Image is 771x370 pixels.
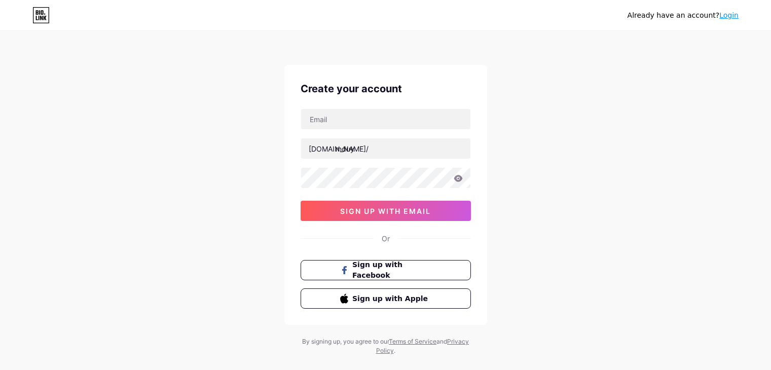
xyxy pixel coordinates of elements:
input: username [301,138,470,159]
div: Or [382,233,390,244]
span: Sign up with Apple [352,293,431,304]
a: Terms of Service [389,338,436,345]
button: sign up with email [301,201,471,221]
span: sign up with email [340,207,431,215]
div: [DOMAIN_NAME]/ [309,143,369,154]
a: Login [719,11,739,19]
div: Already have an account? [628,10,739,21]
button: Sign up with Apple [301,288,471,309]
button: Sign up with Facebook [301,260,471,280]
div: Create your account [301,81,471,96]
input: Email [301,109,470,129]
div: By signing up, you agree to our and . [300,337,472,355]
span: Sign up with Facebook [352,260,431,281]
